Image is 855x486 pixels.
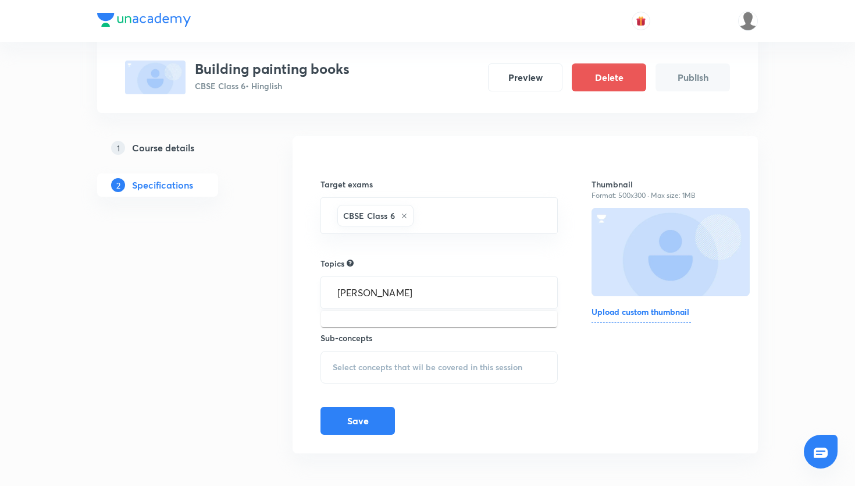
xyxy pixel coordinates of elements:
[572,63,646,91] button: Delete
[320,257,344,269] h6: Topics
[592,178,730,190] h6: Thumbnail
[655,63,730,91] button: Publish
[335,282,543,303] input: Search for topics
[132,178,193,192] h5: Specifications
[592,306,691,323] h6: Upload custom thumbnail
[320,178,558,190] h6: Target exams
[195,80,350,92] p: CBSE Class 6 • Hinglish
[97,13,191,30] a: Company Logo
[320,407,395,435] button: Save
[551,292,553,294] button: Close
[132,141,194,155] h5: Course details
[590,207,751,297] img: Thumbnail
[343,210,395,222] h6: CBSE Class 6
[488,63,562,91] button: Preview
[97,13,191,27] img: Company Logo
[195,61,350,77] h3: Building painting books
[111,141,125,155] p: 1
[333,363,522,372] span: Select concepts that wil be covered in this session
[592,190,730,201] p: Format: 500x300 · Max size: 1MB
[97,136,255,159] a: 1Course details
[551,215,553,217] button: Open
[738,11,758,31] img: Muzzamil
[111,178,125,192] p: 2
[347,258,354,268] div: Search for topics
[125,61,186,94] img: fallback-thumbnail.png
[320,332,558,344] h6: Sub-concepts
[636,16,646,26] img: avatar
[632,12,650,30] button: avatar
